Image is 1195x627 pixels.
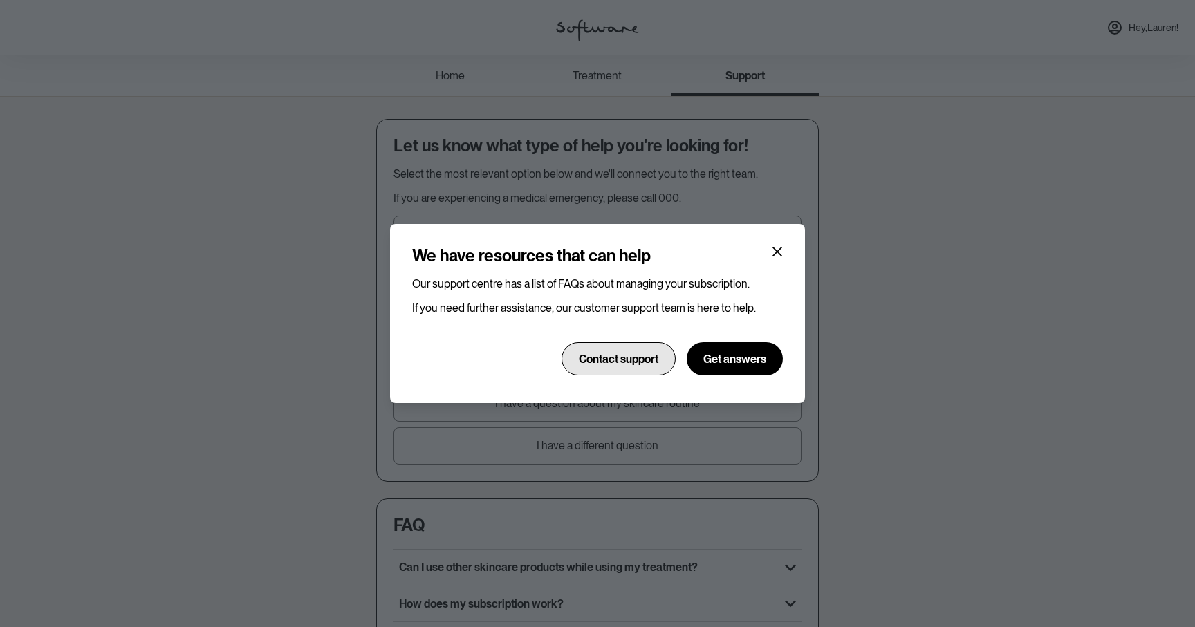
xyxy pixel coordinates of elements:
[766,241,788,263] button: Close
[703,353,766,366] span: Get answers
[412,301,783,315] p: If you need further assistance, our customer support team is here to help.
[412,277,783,290] p: Our support centre has a list of FAQs about managing your subscription.
[562,342,676,375] button: Contact support
[687,342,783,375] button: Get answers
[579,353,658,366] span: Contact support
[412,246,651,266] h4: We have resources that can help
